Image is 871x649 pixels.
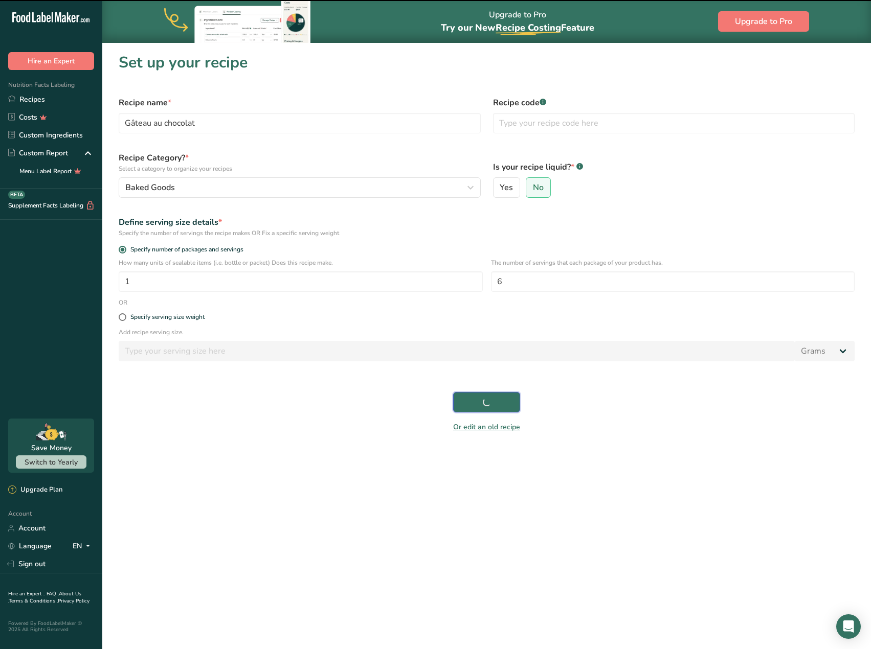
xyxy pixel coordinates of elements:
[718,11,809,32] button: Upgrade to Pro
[8,620,94,633] div: Powered By FoodLabelMaker © 2025 All Rights Reserved
[8,485,62,495] div: Upgrade Plan
[8,191,25,199] div: BETA
[25,457,78,467] span: Switch to Yearly
[8,590,44,597] a: Hire an Expert .
[119,97,481,109] label: Recipe name
[16,455,86,469] button: Switch to Yearly
[533,182,544,193] span: No
[441,1,594,43] div: Upgrade to Pro
[119,177,481,198] button: Baked Goods
[496,21,561,34] span: Recipe Costing
[836,614,861,639] div: Open Intercom Messenger
[8,537,52,555] a: Language
[130,313,205,321] div: Specify serving size weight
[8,148,68,158] div: Custom Report
[8,590,81,605] a: About Us .
[119,258,483,267] p: How many units of sealable items (i.e. bottle or packet) Does this recipe make.
[9,597,58,605] a: Terms & Conditions .
[119,328,855,337] p: Add recipe serving size.
[500,182,513,193] span: Yes
[119,113,481,133] input: Type your recipe name here
[119,51,855,74] h1: Set up your recipe
[47,590,59,597] a: FAQ .
[8,52,94,70] button: Hire an Expert
[119,152,481,173] label: Recipe Category?
[491,258,855,267] p: The number of servings that each package of your product has.
[126,246,243,253] span: Specify number of packages and servings
[119,228,855,238] div: Specify the number of servings the recipe makes OR Fix a specific serving weight
[453,422,520,432] a: Or edit an old recipe
[73,540,94,552] div: EN
[125,181,175,194] span: Baked Goods
[735,15,792,28] span: Upgrade to Pro
[441,21,594,34] span: Try our New Feature
[493,113,855,133] input: Type your recipe code here
[493,161,855,173] label: Is your recipe liquid?
[113,298,133,307] div: OR
[493,97,855,109] label: Recipe code
[119,341,795,361] input: Type your serving size here
[119,216,855,228] div: Define serving size details
[119,164,481,173] p: Select a category to organize your recipes
[31,443,72,453] div: Save Money
[58,597,90,605] a: Privacy Policy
